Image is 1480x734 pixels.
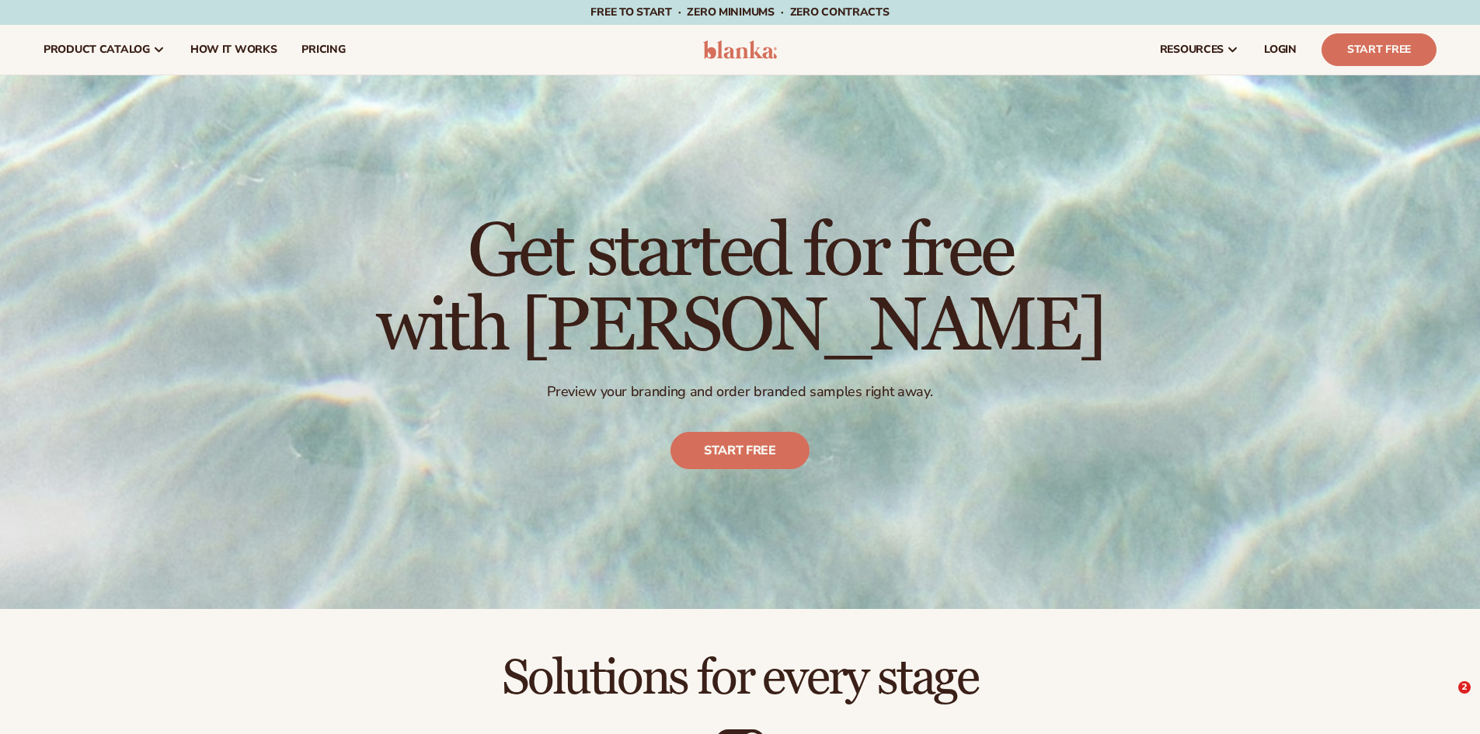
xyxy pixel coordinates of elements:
[1147,25,1252,75] a: resources
[44,43,150,56] span: product catalog
[703,40,777,59] img: logo
[376,215,1104,364] h1: Get started for free with [PERSON_NAME]
[670,432,810,469] a: Start free
[31,25,178,75] a: product catalog
[190,43,277,56] span: How It Works
[376,383,1104,401] p: Preview your branding and order branded samples right away.
[590,5,889,19] span: Free to start · ZERO minimums · ZERO contracts
[289,25,357,75] a: pricing
[44,652,1436,704] h2: Solutions for every stage
[301,43,345,56] span: pricing
[1426,681,1464,718] iframe: Intercom live chat
[178,25,290,75] a: How It Works
[1264,43,1297,56] span: LOGIN
[1160,43,1224,56] span: resources
[1458,681,1471,694] span: 2
[1252,25,1309,75] a: LOGIN
[1322,33,1436,66] a: Start Free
